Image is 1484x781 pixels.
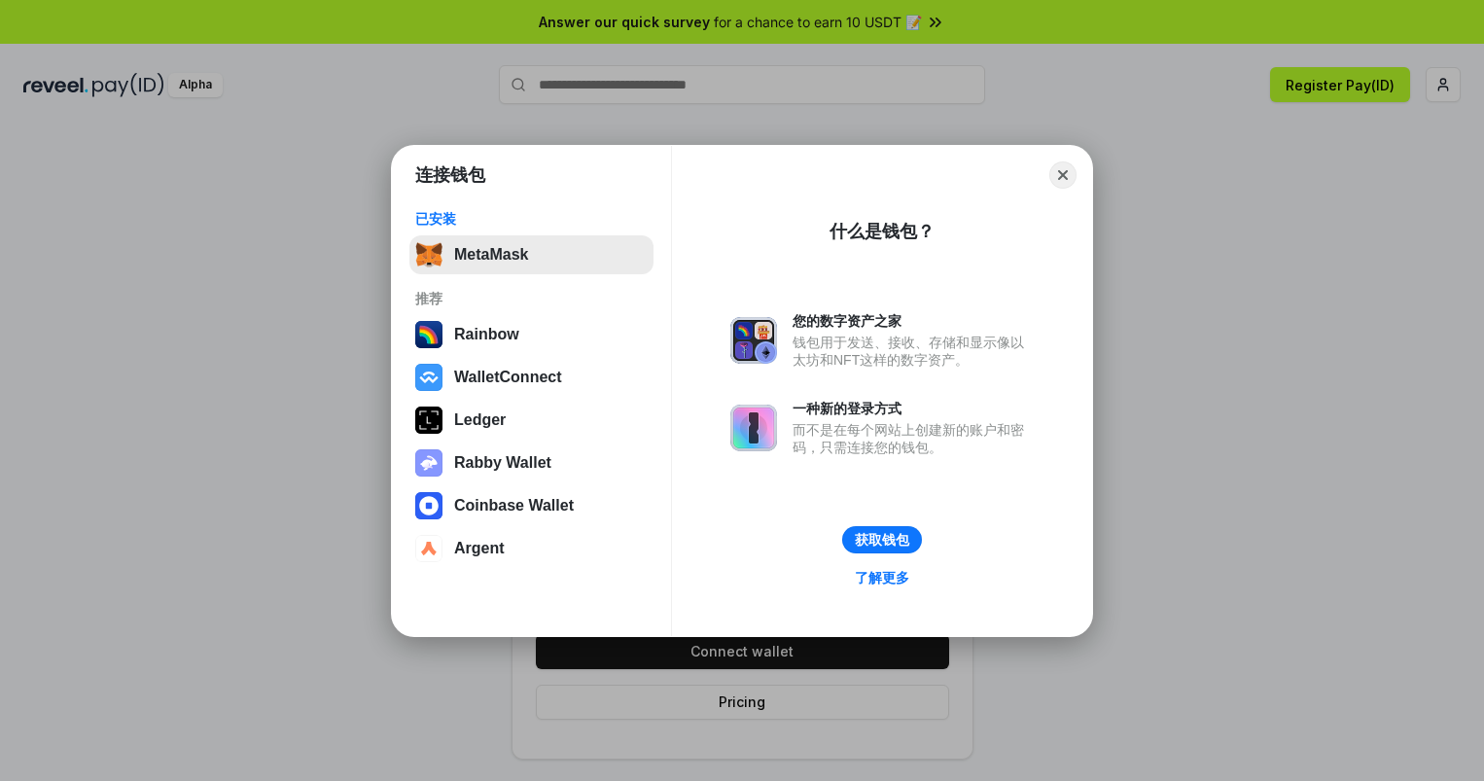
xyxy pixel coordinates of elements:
div: Rabby Wallet [454,454,551,472]
div: 了解更多 [855,569,909,586]
button: Ledger [409,401,654,440]
img: svg+xml,%3Csvg%20fill%3D%22none%22%20height%3D%2233%22%20viewBox%3D%220%200%2035%2033%22%20width%... [415,241,442,268]
div: 您的数字资产之家 [793,312,1034,330]
div: Coinbase Wallet [454,497,574,515]
div: Ledger [454,411,506,429]
img: svg+xml,%3Csvg%20width%3D%2228%22%20height%3D%2228%22%20viewBox%3D%220%200%2028%2028%22%20fill%3D... [415,535,442,562]
h1: 连接钱包 [415,163,485,187]
img: svg+xml,%3Csvg%20width%3D%22120%22%20height%3D%22120%22%20viewBox%3D%220%200%20120%20120%22%20fil... [415,321,442,348]
div: Rainbow [454,326,519,343]
div: MetaMask [454,246,528,264]
div: 获取钱包 [855,531,909,549]
img: svg+xml,%3Csvg%20width%3D%2228%22%20height%3D%2228%22%20viewBox%3D%220%200%2028%2028%22%20fill%3D... [415,492,442,519]
button: Rainbow [409,315,654,354]
div: 一种新的登录方式 [793,400,1034,417]
img: svg+xml,%3Csvg%20xmlns%3D%22http%3A%2F%2Fwww.w3.org%2F2000%2Fsvg%22%20fill%3D%22none%22%20viewBox... [730,405,777,451]
button: MetaMask [409,235,654,274]
img: svg+xml,%3Csvg%20xmlns%3D%22http%3A%2F%2Fwww.w3.org%2F2000%2Fsvg%22%20width%3D%2228%22%20height%3... [415,407,442,434]
div: WalletConnect [454,369,562,386]
a: 了解更多 [843,565,921,590]
button: 获取钱包 [842,526,922,553]
img: svg+xml,%3Csvg%20xmlns%3D%22http%3A%2F%2Fwww.w3.org%2F2000%2Fsvg%22%20fill%3D%22none%22%20viewBox... [415,449,442,477]
button: Argent [409,529,654,568]
button: Rabby Wallet [409,444,654,482]
div: Argent [454,540,505,557]
button: Close [1049,161,1077,189]
button: Coinbase Wallet [409,486,654,525]
img: svg+xml,%3Csvg%20xmlns%3D%22http%3A%2F%2Fwww.w3.org%2F2000%2Fsvg%22%20fill%3D%22none%22%20viewBox... [730,317,777,364]
img: svg+xml,%3Csvg%20width%3D%2228%22%20height%3D%2228%22%20viewBox%3D%220%200%2028%2028%22%20fill%3D... [415,364,442,391]
div: 什么是钱包？ [830,220,935,243]
div: 已安装 [415,210,648,228]
div: 钱包用于发送、接收、存储和显示像以太坊和NFT这样的数字资产。 [793,334,1034,369]
div: 推荐 [415,290,648,307]
button: WalletConnect [409,358,654,397]
div: 而不是在每个网站上创建新的账户和密码，只需连接您的钱包。 [793,421,1034,456]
